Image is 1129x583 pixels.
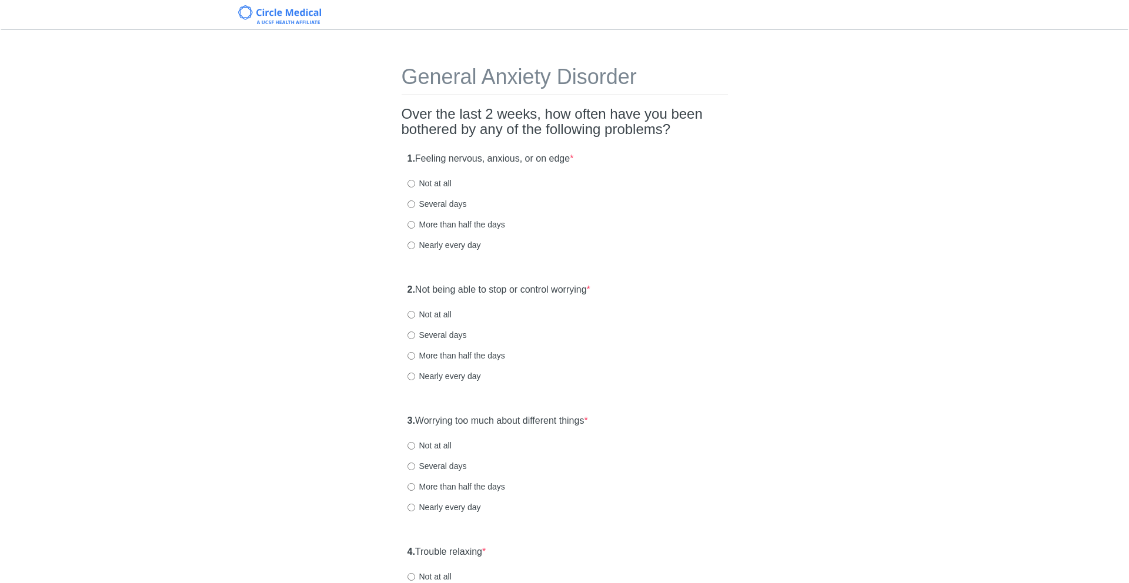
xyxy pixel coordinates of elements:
[407,311,415,319] input: Not at all
[407,177,452,189] label: Not at all
[407,152,574,166] label: Feeling nervous, anxious, or on edge
[407,350,505,361] label: More than half the days
[407,352,415,360] input: More than half the days
[407,329,467,341] label: Several days
[407,416,415,425] strong: 3.
[407,239,481,251] label: Nearly every day
[402,106,728,138] h2: Over the last 2 weeks, how often have you been bothered by any of the following problems?
[238,5,321,24] img: Circle Medical Logo
[407,373,415,380] input: Nearly every day
[407,219,505,230] label: More than half the days
[407,481,505,492] label: More than half the days
[407,180,415,187] input: Not at all
[407,463,415,470] input: Several days
[407,198,467,210] label: Several days
[402,65,728,95] h1: General Anxiety Disorder
[407,483,415,491] input: More than half the days
[407,370,481,382] label: Nearly every day
[407,442,415,450] input: Not at all
[407,460,467,472] label: Several days
[407,501,481,513] label: Nearly every day
[407,200,415,208] input: Several days
[407,242,415,249] input: Nearly every day
[407,153,415,163] strong: 1.
[407,309,452,320] label: Not at all
[407,504,415,511] input: Nearly every day
[407,284,415,294] strong: 2.
[407,545,486,559] label: Trouble relaxing
[407,283,590,297] label: Not being able to stop or control worrying
[407,221,415,229] input: More than half the days
[407,573,415,581] input: Not at all
[407,571,452,582] label: Not at all
[407,414,588,428] label: Worrying too much about different things
[407,440,452,451] label: Not at all
[407,547,415,557] strong: 4.
[407,331,415,339] input: Several days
